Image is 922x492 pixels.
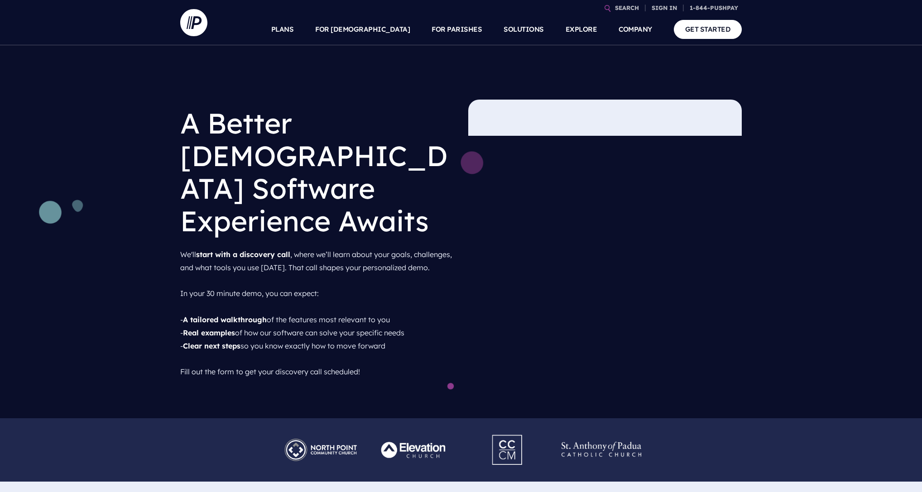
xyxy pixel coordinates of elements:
picture: Pushpay_Logo__Elevation [367,433,461,442]
h1: A Better [DEMOGRAPHIC_DATA] Software Experience Awaits [180,100,454,244]
picture: Pushpay_Logo__StAnthony [555,433,648,442]
a: COMPANY [619,14,652,45]
a: PLANS [271,14,294,45]
strong: Real examples [183,328,235,337]
strong: A tailored walkthrough [183,315,267,324]
a: GET STARTED [674,20,742,38]
a: SOLUTIONS [504,14,544,45]
p: We'll , where we’ll learn about your goals, challenges, and what tools you use [DATE]. That call ... [180,244,454,382]
a: EXPLORE [566,14,597,45]
a: FOR PARISHES [432,14,482,45]
strong: Clear next steps [183,341,240,350]
picture: Pushpay_Logo__CCM [475,429,540,438]
picture: Pushpay_Logo__NorthPoint [274,433,368,442]
a: FOR [DEMOGRAPHIC_DATA] [315,14,410,45]
strong: start with a discovery call [196,250,290,259]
